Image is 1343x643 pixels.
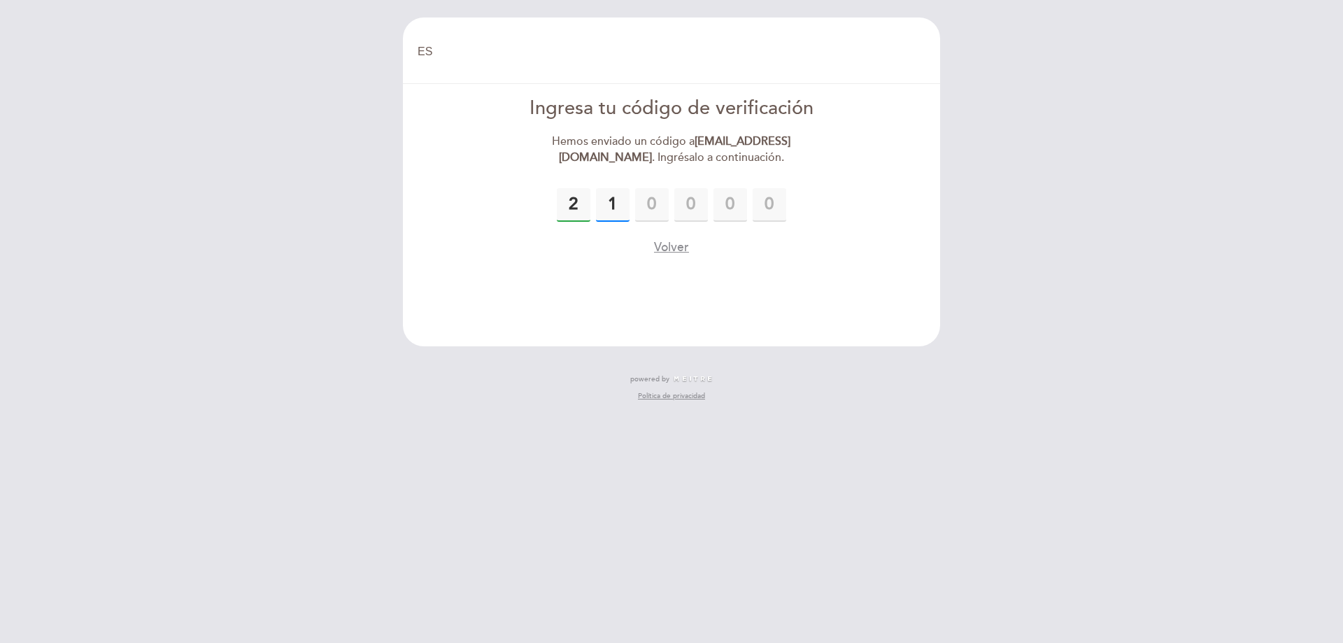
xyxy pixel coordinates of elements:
[638,391,705,401] a: Política de privacidad
[511,95,832,122] div: Ingresa tu código de verificación
[511,134,832,166] div: Hemos enviado un código a . Ingrésalo a continuación.
[596,188,630,222] input: 0
[559,134,791,164] strong: [EMAIL_ADDRESS][DOMAIN_NAME]
[654,239,689,256] button: Volver
[630,374,669,384] span: powered by
[713,188,747,222] input: 0
[630,374,713,384] a: powered by
[673,376,713,383] img: MEITRE
[635,188,669,222] input: 0
[753,188,786,222] input: 0
[674,188,708,222] input: 0
[557,188,590,222] input: 0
